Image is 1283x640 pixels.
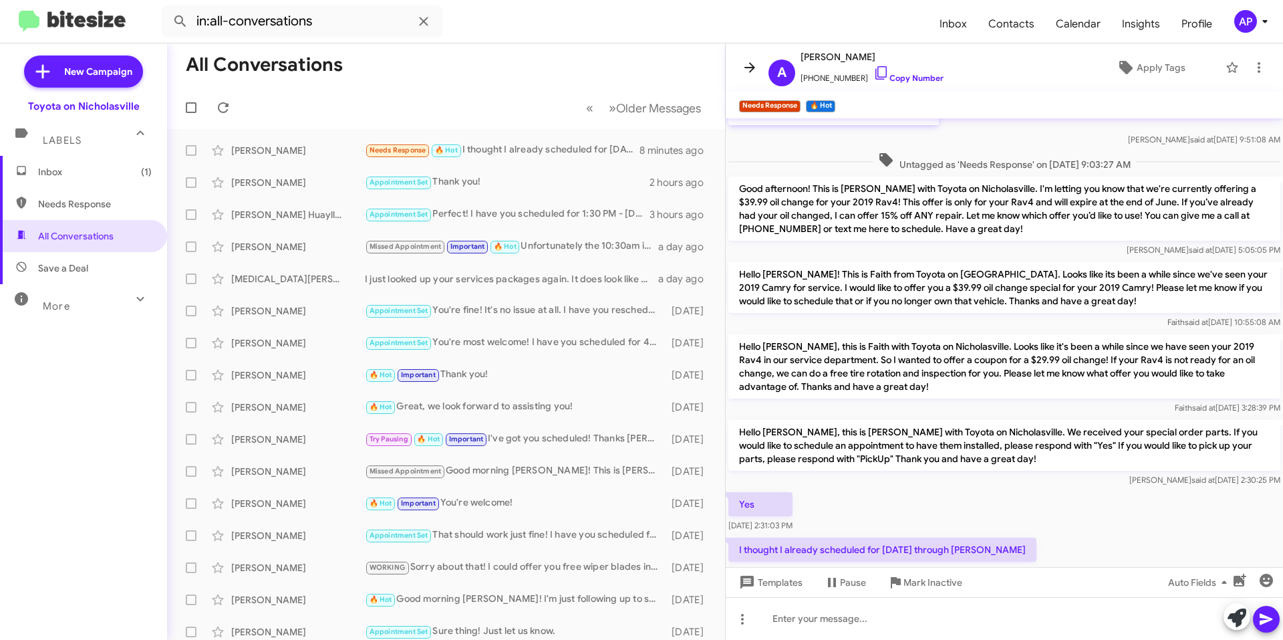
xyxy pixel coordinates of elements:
nav: Page navigation example [579,94,709,122]
span: Apply Tags [1137,56,1185,80]
div: [DATE] [665,625,714,639]
div: [DATE] [665,561,714,574]
span: [DATE] 2:31:29 PM [728,566,792,576]
span: 🔥 Hot [370,370,392,379]
span: said at [1191,475,1215,485]
div: [PERSON_NAME] [231,529,365,542]
button: Apply Tags [1082,56,1219,80]
span: [DATE] 2:31:03 PM [728,520,793,530]
div: [DATE] [665,497,714,510]
div: Thank you! [365,367,665,383]
div: [DATE] [665,529,714,542]
span: said at [1190,134,1214,144]
span: Untagged as 'Needs Response' on [DATE] 9:03:27 AM [873,152,1136,171]
span: Templates [736,570,803,595]
div: [PERSON_NAME] [231,240,365,253]
div: Perfect! I have you scheduled for 1:30 PM - [DATE]. You can text me here or call me at [PHONE_NUM... [365,207,650,222]
p: Yes [728,492,793,516]
span: Faith [DATE] 3:28:39 PM [1175,403,1280,413]
div: AP [1234,10,1257,33]
button: Next [601,94,709,122]
a: Copy Number [873,73,944,83]
span: » [609,100,616,116]
div: [DATE] [665,401,714,414]
div: [PERSON_NAME] [231,401,365,414]
span: Faith [DATE] 10:55:08 AM [1167,317,1280,327]
div: Good morning [PERSON_NAME]! I'm just following up to see if you'd like to schedule. [365,592,665,607]
div: 3 hours ago [650,208,714,221]
span: New Campaign [64,65,132,78]
div: Great, we look forward to assisting you! [365,399,665,415]
a: Insights [1111,5,1171,43]
span: [PERSON_NAME] [DATE] 2:30:25 PM [1129,475,1280,485]
button: Templates [726,570,813,595]
span: Appointment Set [370,306,428,315]
span: Save a Deal [38,261,88,275]
span: said at [1189,245,1212,255]
span: Appointment Set [370,531,428,540]
span: Important [450,242,485,251]
input: Search [162,5,442,37]
div: [DATE] [665,465,714,478]
div: [PERSON_NAME] [231,465,365,478]
div: Sure thing! Just let us know. [365,624,665,639]
div: 2 hours ago [650,176,714,189]
span: Missed Appointment [370,242,442,251]
span: Pause [840,570,866,595]
span: Appointment Set [370,627,428,636]
p: Hello [PERSON_NAME]! This is Faith from Toyota on [GEOGRAPHIC_DATA]. Looks like its been a while ... [728,262,1280,313]
span: said at [1185,317,1208,327]
span: Older Messages [616,101,701,116]
div: [PERSON_NAME] [231,144,365,157]
span: A [777,62,787,84]
div: I thought I already scheduled for [DATE] through [PERSON_NAME] [365,142,639,158]
div: Sorry about that! I could offer you free wiper blades instead if you'd like to do that? :) [365,560,665,575]
span: Missed Appointment [370,467,442,475]
span: Inbox [38,165,152,179]
p: Good afternoon! This is [PERSON_NAME] with Toyota on Nicholasville. I'm letting you know that we'... [728,177,1280,241]
div: Good morning [PERSON_NAME]! This is [PERSON_NAME] with Toyota on Nicholasville. I'm just followin... [365,463,665,479]
div: [PERSON_NAME] [231,336,365,350]
div: [PERSON_NAME] [231,176,365,189]
span: (1) [141,165,152,179]
div: a day ago [658,272,714,286]
div: I just looked up your services packages again. It does look like you have used al of your free To... [365,272,658,286]
span: Try Pausing [370,435,408,443]
button: Previous [578,94,601,122]
div: I've got you scheduled! Thanks [PERSON_NAME], have a great day! [365,431,665,447]
div: [DATE] [665,593,714,607]
a: Inbox [929,5,978,43]
div: [PERSON_NAME] [231,561,365,574]
div: 8 minutes ago [639,144,714,157]
span: Mark Inactive [903,570,962,595]
span: 🔥 Hot [370,595,392,604]
span: Important [401,499,436,508]
button: Auto Fields [1157,570,1243,595]
a: Calendar [1045,5,1111,43]
span: Important [449,435,484,443]
div: [DATE] [665,336,714,350]
span: [PERSON_NAME] [DATE] 9:51:08 AM [1128,134,1280,144]
span: More [43,300,70,312]
span: Needs Response [38,197,152,211]
div: [DATE] [665,304,714,318]
p: Hello [PERSON_NAME], this is [PERSON_NAME] with Toyota on Nicholasville. We received your special... [728,420,1280,471]
h1: All Conversations [186,54,343,76]
div: [DATE] [665,368,714,382]
div: You're fine! It's no issue at all. I have you rescheduled for 10:00 AM - [DATE]. Let me know if y... [365,303,665,318]
span: Labels [43,134,82,146]
div: Thank you! [365,175,650,190]
span: All Conversations [38,229,114,243]
div: [PERSON_NAME] [231,368,365,382]
span: Appointment Set [370,178,428,187]
span: « [586,100,593,116]
div: [PERSON_NAME] [231,625,365,639]
a: Profile [1171,5,1223,43]
div: That should work just fine! I have you scheduled for 8:00 AM - [DATE]. Let me know if you need an... [365,528,665,543]
small: 🔥 Hot [806,100,835,112]
div: Toyota on Nicholasville [28,100,140,113]
span: 🔥 Hot [370,499,392,508]
div: a day ago [658,240,714,253]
